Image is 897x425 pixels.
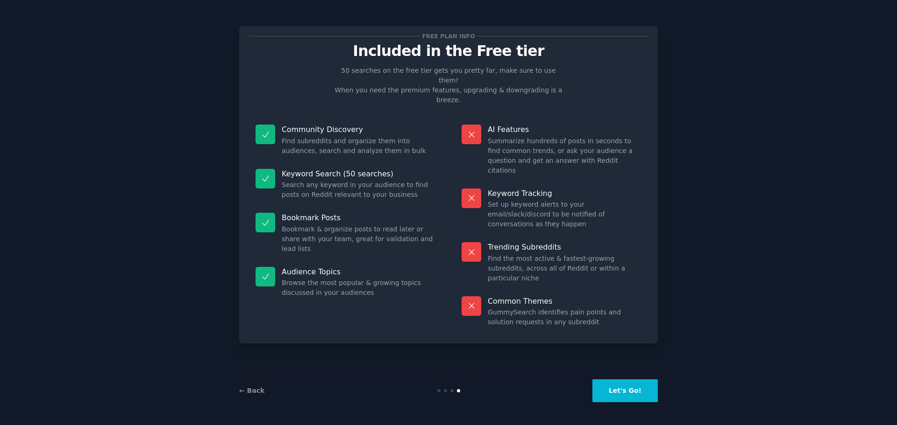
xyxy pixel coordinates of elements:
dd: Bookmark & organize posts to read later or share with your team, great for validation and lead lists [282,224,435,254]
p: AI Features [488,125,641,134]
dd: Find the most active & fastest-growing subreddits, across all of Reddit or within a particular niche [488,254,641,283]
p: Audience Topics [282,267,435,277]
p: 50 searches on the free tier gets you pretty far, make sure to use them! When you need the premiu... [331,66,566,105]
dd: Summarize hundreds of posts in seconds to find common trends, or ask your audience a question and... [488,136,641,175]
dd: Set up keyword alerts to your email/slack/discord to be notified of conversations as they happen [488,200,641,229]
button: Let's Go! [592,379,658,402]
p: Community Discovery [282,125,435,134]
p: Keyword Tracking [488,188,641,198]
p: Common Themes [488,296,641,306]
span: Free plan info [420,31,477,41]
a: ← Back [239,387,264,394]
p: Bookmark Posts [282,213,435,223]
p: Keyword Search (50 searches) [282,169,435,179]
p: Included in the Free tier [249,43,648,59]
p: Trending Subreddits [488,242,641,252]
dd: Browse the most popular & growing topics discussed in your audiences [282,278,435,298]
dd: Search any keyword in your audience to find posts on Reddit relevant to your business [282,180,435,200]
dd: Find subreddits and organize them into audiences, search and analyze them in bulk [282,136,435,156]
dd: GummySearch identifies pain points and solution requests in any subreddit [488,307,641,327]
